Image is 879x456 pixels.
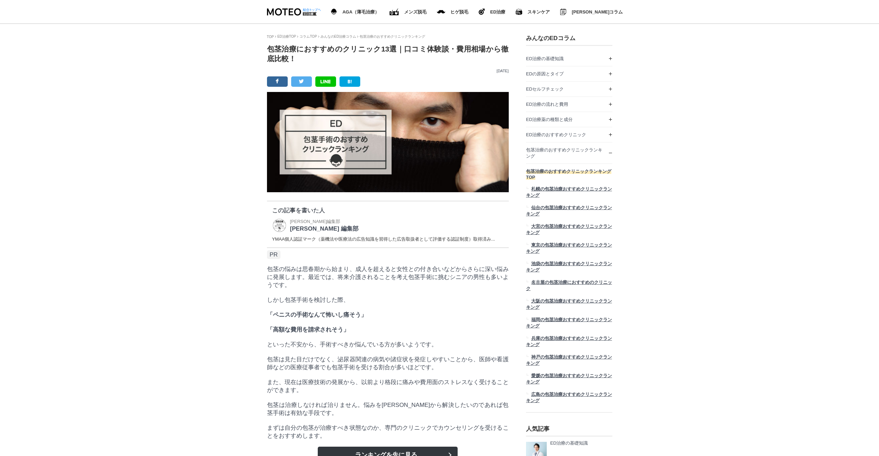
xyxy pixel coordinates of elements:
a: 東京の包茎治療おすすめクリニックランキング [526,240,612,259]
a: MOTEO 編集部 [PERSON_NAME]編集部 [PERSON_NAME] 編集部 [272,218,359,233]
span: 兵庫の包茎治療おすすめクリニックランキング [526,336,612,347]
span: メンズ脱毛 [404,10,427,14]
a: AGA（薄毛治療） AGA（薄毛治療） [331,7,380,16]
a: 仙台の包茎治療おすすめクリニックランキング [526,203,612,221]
a: EDセルフチェック [526,82,612,96]
h1: 包茎治療におすすめのクリニック13選｜口コミ体験談・費用相場から徹底比較！ [267,44,509,64]
p: また、現在は医療技術の発展から、以前より格段に痛みや費用面のストレスなく受けることができます。 [267,378,509,394]
span: ED治療のおすすめクリニック [526,132,586,137]
p: 包茎は治療しなければ治りません。悩みを[PERSON_NAME]から解決したいのであれば包茎手術は有効な手段です。 [267,401,509,417]
a: 神戸の包茎治療おすすめクリニックランキング [526,352,612,371]
a: 兵庫の包茎治療おすすめクリニックランキング [526,333,612,352]
a: 福岡の包茎治療おすすめクリニックランキング [526,315,612,333]
p: といった不安から、手術すべきか悩んでいる方が多いようです。 [267,341,509,348]
a: ED治療の基礎知識 [526,51,612,66]
strong: 「高額な費用を請求されそう」 [267,326,349,333]
li: 包茎治療のおすすめクリニックランキング [357,34,425,39]
span: 池袋の包茎治療おすすめクリニックランキング [526,261,612,272]
a: EDの原因とタイプ [526,66,612,81]
h3: 人気記事 [526,425,612,437]
a: みんなのED治療コラム [321,35,356,38]
span: ED治療 [490,10,505,14]
span: 大阪の包茎治療おすすめクリニックランキング [526,298,612,310]
a: 名古屋の包茎治療におすすめのクリニック [526,277,612,296]
span: [PERSON_NAME]編集部 [290,219,341,224]
span: ED治療の流れと費用 [526,102,568,107]
span: 愛媛の包茎治療おすすめクリニックランキング [526,373,612,384]
a: ED治療の流れと費用 [526,97,612,112]
span: 東京の包茎治療おすすめクリニックランキング [526,242,612,254]
span: 札幌の包茎治療おすすめクリニックランキング [526,186,612,198]
span: 仙台の包茎治療おすすめクリニックランキング [526,205,612,216]
span: 広島の包茎治療おすすめクリニックランキング [526,392,612,403]
img: メンズ脱毛 [437,10,445,13]
span: 包茎治療のおすすめクリニックランキングTOP [526,169,611,180]
span: EDセルフチェック [526,86,564,92]
p: ED治療の基礎知識 [550,440,588,446]
a: メンズ脱毛 ヒゲ脱毛 [437,8,468,16]
span: 名古屋の包茎治療におすすめのクリニック [526,280,612,291]
a: 大阪の包茎治療おすすめクリニックランキング [526,296,612,315]
img: LINE [321,80,331,83]
strong: 「ペニスの手術なんて怖いし痛そう」 [267,311,367,318]
img: MOTEO 編集部 [272,218,287,233]
span: [PERSON_NAME]コラム [572,10,623,14]
p: 包茎は見た目だけでなく、泌尿器関連の病気や諸症状を発症しやすいことから、医師や看護師などの医療従事者でも包茎手術を受ける割合が多いほどです。 [267,355,509,371]
img: B! [348,80,352,83]
a: 池袋の包茎治療おすすめクリニックランキング [526,259,612,277]
span: ヒゲ脱毛 [450,10,468,14]
p: 包茎の悩みは思春期から始まり、成人を超えると女性との付き合いなどからさらに深い悩みに発展します。最近では、将来介護されることを考え包茎手術に挑むシニアの男性も多いようです。 [267,265,509,289]
p: [PERSON_NAME] 編集部 [290,225,359,233]
p: この記事を書いた人 [272,206,504,214]
a: 包茎治療のおすすめクリニックランキング [526,142,612,164]
a: ED（勃起不全）治療 メンズ脱毛 [390,7,427,17]
a: TOP [267,35,274,39]
img: みんなのMOTEOコラム [560,9,566,15]
a: みんなのMOTEOコラム [PERSON_NAME]コラム [560,7,623,17]
a: ED治療薬の種類と成分 [526,112,612,127]
a: コラムTOP [299,35,317,38]
p: しかし包茎手術を検討した際、 [267,296,509,304]
span: ED治療薬の種類と成分 [526,117,573,122]
span: スキンケア [527,10,550,14]
span: 大宮の包茎治療おすすめクリニックランキング [526,224,612,235]
p: まずは自分の包茎が治療すべき状態なのか、専門のクリニックでカウンセリングを受けることをおすすめします。 [267,424,509,440]
span: ED治療の基礎知識 [526,56,564,61]
span: 神戸の包茎治療おすすめクリニックランキング [526,354,612,366]
a: 札幌の包茎治療おすすめクリニックランキング [526,184,612,203]
img: 総合トップへ [303,8,321,11]
p: [DATE] [267,69,509,73]
span: EDの原因とタイプ [526,71,564,76]
h3: みんなのEDコラム [526,34,612,42]
img: 包茎手術のおすすめクリニックランキング [267,92,509,192]
span: 包茎治療のおすすめクリニックランキング [526,147,602,159]
a: ED治療TOP [277,35,296,38]
dd: YMAA個人認証マーク（薬機法や医療法の広告知識を習得した広告取扱者として評価する認証制度）取得済み... [272,236,504,242]
a: 愛媛の包茎治療おすすめクリニックランキング [526,371,612,389]
img: ヒゲ脱毛 [479,9,485,15]
img: ED（勃起不全）治療 [390,8,399,16]
img: AGA（薄毛治療） [331,9,337,15]
a: ヒゲ脱毛 ED治療 [479,7,505,16]
span: AGA（薄毛治療） [342,10,379,14]
a: スキンケア [516,7,550,16]
span: 福岡の包茎治療おすすめクリニックランキング [526,317,612,328]
a: 包茎治療のおすすめクリニックランキングTOP [526,164,612,184]
img: MOTEO ED [267,8,317,16]
span: PR [267,250,281,259]
a: 広島の包茎治療おすすめクリニックランキング [526,389,612,408]
a: 大宮の包茎治療おすすめクリニックランキング [526,221,612,240]
a: ED治療のおすすめクリニック [526,127,612,142]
